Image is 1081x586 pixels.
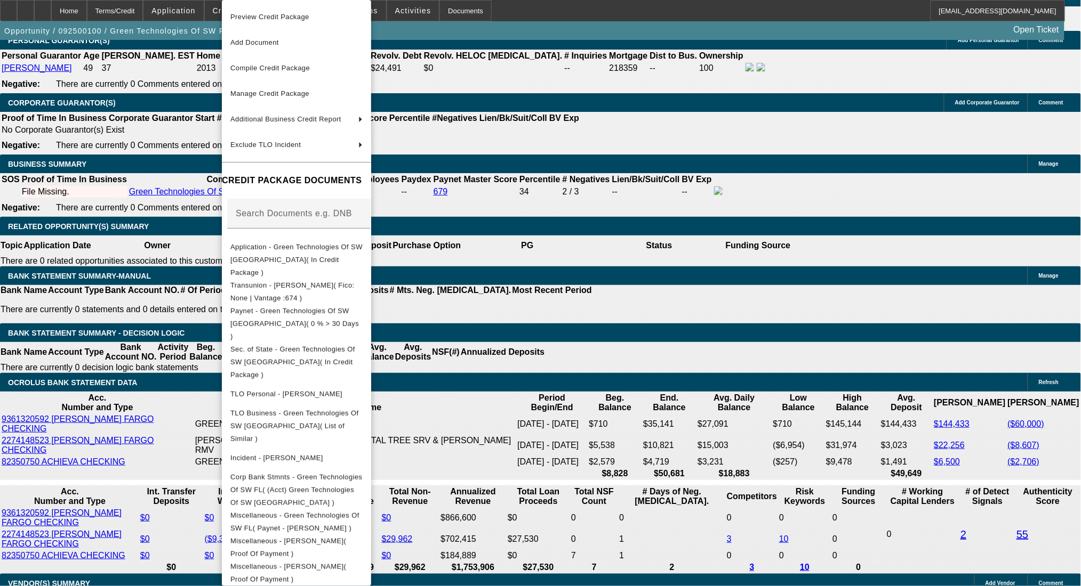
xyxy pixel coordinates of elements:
[222,343,371,381] button: Sec. of State - Green Technologies Of SW FL( In Credit Package )
[230,511,359,532] span: Miscellaneous - Green Technologies Of SW FL( Paynet - [PERSON_NAME] )
[222,509,371,535] button: Miscellaneous - Green Technologies Of SW FL( Paynet - Christopher Taylor )
[230,307,359,340] span: Paynet - Green Technologies Of SW [GEOGRAPHIC_DATA]( 0 % > 30 Days )
[230,473,362,507] span: Corp Bank Stmnts - Green Technologies Of SW FL( (Acct) Green Technologies Of SW [GEOGRAPHIC_DATA] )
[222,241,371,279] button: Application - Green Technologies Of SW FL( In Credit Package )
[230,454,323,462] span: Incident - [PERSON_NAME]
[222,381,371,407] button: TLO Personal - Taylor, Christopher
[222,560,371,586] button: Miscellaneous - Taylor, Christopher( Proof Of Payment )
[230,243,363,276] span: Application - Green Technologies Of SW [GEOGRAPHIC_DATA]( In Credit Package )
[230,563,346,583] span: Miscellaneous - [PERSON_NAME]( Proof Of Payment )
[230,345,355,379] span: Sec. of State - Green Technologies Of SW [GEOGRAPHIC_DATA]( In Credit Package )
[222,471,371,509] button: Corp Bank Stmnts - Green Technologies Of SW FL( (Acct) Green Technologies Of SW FL )
[222,174,371,187] h4: CREDIT PACKAGE DOCUMENTS
[230,537,346,558] span: Miscellaneous - [PERSON_NAME]( Proof Of Payment )
[222,279,371,305] button: Transunion - Taylor, Christopher( Fico: None | Vantage :674 )
[222,535,371,560] button: Miscellaneous - Taylor, Christopher( Proof Of Payment )
[230,38,279,46] span: Add Document
[230,89,309,97] span: Manage Credit Package
[230,115,341,123] span: Additional Business Credit Report
[230,409,359,443] span: TLO Business - Green Technologies Of SW [GEOGRAPHIC_DATA]( List of Similar )
[236,209,352,218] mat-label: Search Documents e.g. DNB
[230,64,310,72] span: Compile Credit Package
[230,141,301,149] span: Exclude TLO Incident
[230,390,342,398] span: TLO Personal - [PERSON_NAME]
[230,13,309,21] span: Preview Credit Package
[222,305,371,343] button: Paynet - Green Technologies Of SW FL( 0 % > 30 Days )
[222,407,371,445] button: TLO Business - Green Technologies Of SW FL( List of Similar )
[230,281,355,302] span: Transunion - [PERSON_NAME]( Fico: None | Vantage :674 )
[222,445,371,471] button: Incident - Taylor, Christopher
